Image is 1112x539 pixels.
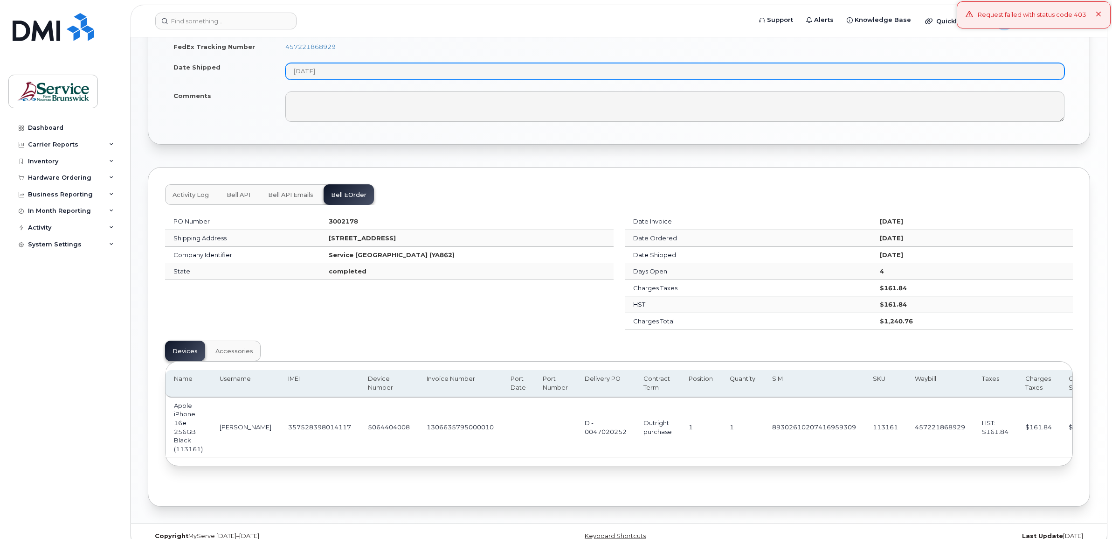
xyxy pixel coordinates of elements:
[285,43,336,50] a: 457221868929
[840,11,918,29] a: Knowledge Base
[1017,398,1060,457] td: $161.84
[173,63,221,72] label: Date Shipped
[880,284,907,292] strong: $161.84
[359,370,418,398] th: Device Number
[753,11,800,29] a: Support
[800,11,840,29] a: Alerts
[855,15,911,25] span: Knowledge Base
[880,301,907,308] strong: $161.84
[329,234,396,242] strong: [STREET_ADDRESS]
[418,370,502,398] th: Invoice Number
[1017,370,1060,398] th: Charges Taxes
[165,247,320,264] td: Company Identifier
[166,370,211,398] th: Name
[173,191,209,199] span: Activity Log
[721,370,764,398] th: Quantity
[215,348,253,355] span: Accessories
[329,267,366,275] strong: completed
[764,398,864,457] td: 89302610207416959309
[864,370,906,398] th: SKU
[534,370,576,398] th: Port Number
[418,398,502,457] td: 1306635795000010
[721,398,764,457] td: 1
[864,398,906,457] td: 113161
[625,296,871,313] td: HST
[173,42,255,51] label: FedEx Tracking Number
[767,15,793,25] span: Support
[880,217,903,225] strong: [DATE]
[280,370,359,398] th: IMEI
[625,213,871,230] td: Date Invoice
[919,12,987,30] div: Quicklinks
[502,370,534,398] th: Port Date
[625,313,871,330] td: Charges Total
[155,13,297,29] input: Find something...
[166,398,211,457] td: Apple iPhone 16e 256GB Black (113161)
[906,370,974,398] th: Waybill
[764,370,864,398] th: SIM
[576,398,635,457] td: D - 0047020252
[880,267,884,275] strong: 4
[1060,398,1109,457] td: $1,078.92
[165,263,320,280] td: State
[359,398,418,457] td: 5064404008
[906,398,974,457] td: 457221868929
[329,251,455,259] strong: Service [GEOGRAPHIC_DATA] (YA862)
[1060,370,1109,398] th: Charges Subtotal
[880,251,903,259] strong: [DATE]
[635,398,680,457] td: Outright purchase
[680,370,721,398] th: Position
[173,91,211,100] label: Comments
[625,230,871,247] td: Date Ordered
[211,370,280,398] th: Username
[880,317,913,325] strong: $1,240.76
[268,191,313,199] span: Bell API Emails
[936,17,970,25] span: Quicklinks
[227,191,250,199] span: Bell API
[329,217,358,225] strong: 3002178
[576,370,635,398] th: Delivery PO
[165,230,320,247] td: Shipping Address
[635,370,680,398] th: Contract Term
[880,234,903,242] strong: [DATE]
[165,213,320,230] td: PO Number
[974,370,1017,398] th: Taxes
[680,398,721,457] td: 1
[982,419,1008,435] span: HST: $161.84
[280,398,359,457] td: 357528398014117
[978,10,1086,20] div: Request failed with status code 403
[625,280,871,297] td: Charges Taxes
[211,398,280,457] td: [PERSON_NAME]
[625,247,871,264] td: Date Shipped
[814,15,834,25] span: Alerts
[625,263,871,280] td: Days Open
